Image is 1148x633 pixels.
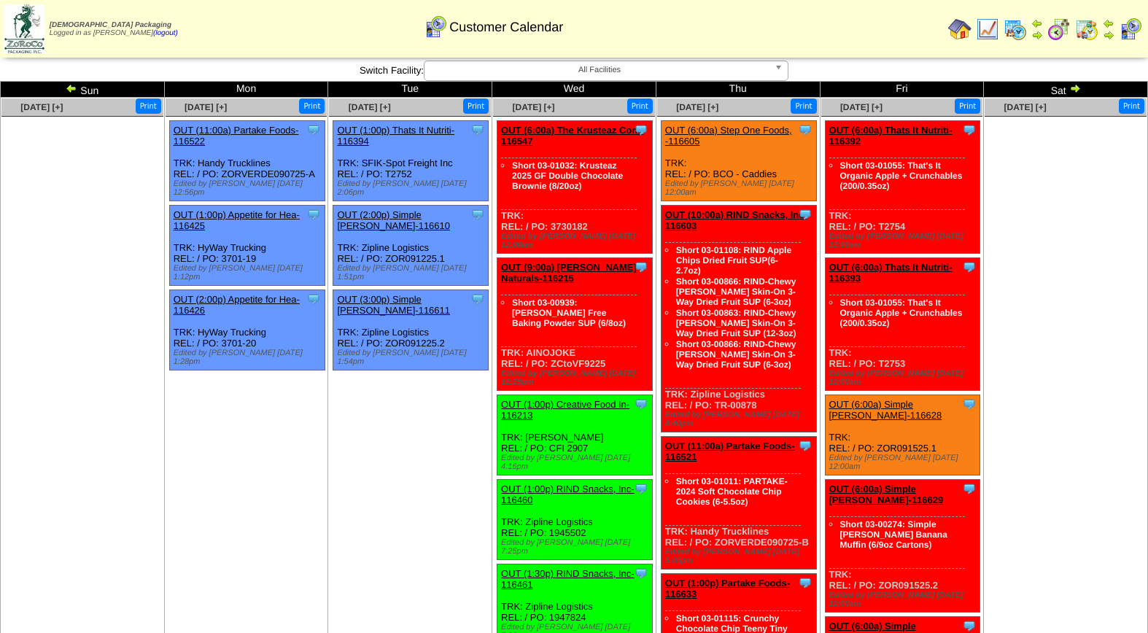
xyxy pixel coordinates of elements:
[174,179,325,197] div: Edited by [PERSON_NAME] [DATE] 12:56pm
[665,548,816,565] div: Edited by [PERSON_NAME] [DATE] 5:05pm
[497,480,653,560] div: TRK: Zipline Logistics REL: / PO: 1945502
[4,4,44,53] img: zoroco-logo-small.webp
[337,294,450,316] a: OUT (3:00p) Simple [PERSON_NAME]-116611
[962,123,977,137] img: Tooltip
[1047,18,1071,41] img: calendarblend.gif
[829,484,944,505] a: OUT (6:00a) Simple [PERSON_NAME]-116629
[333,206,489,286] div: TRK: Zipline Logistics REL: / PO: ZOR091225.1
[174,264,325,281] div: Edited by [PERSON_NAME] [DATE] 1:12pm
[798,207,812,222] img: Tooltip
[185,102,227,112] a: [DATE] [+]
[1031,29,1043,41] img: arrowright.gif
[50,21,178,37] span: Logged in as [PERSON_NAME]
[829,454,980,471] div: Edited by [PERSON_NAME] [DATE] 12:00am
[820,82,984,98] td: Fri
[174,125,299,147] a: OUT (11:00a) Partake Foods-116522
[825,121,980,254] div: TRK: REL: / PO: T2754
[661,121,816,201] div: TRK: REL: / PO: BCO - Caddies
[634,397,648,411] img: Tooltip
[512,102,554,112] a: [DATE] [+]
[1031,18,1043,29] img: arrowleft.gif
[328,82,492,98] td: Tue
[512,298,626,328] a: Short 03-00939: [PERSON_NAME] Free Baking Powder SUP (6/8oz)
[501,538,652,556] div: Edited by [PERSON_NAME] [DATE] 7:25pm
[501,125,643,147] a: OUT (6:00a) The Krusteaz Com-116547
[306,123,321,137] img: Tooltip
[1119,18,1142,41] img: calendarcustomer.gif
[829,399,942,421] a: OUT (6:00a) Simple [PERSON_NAME]-116628
[840,102,883,112] a: [DATE] [+]
[962,618,977,633] img: Tooltip
[463,98,489,114] button: Print
[627,98,653,114] button: Print
[470,292,485,306] img: Tooltip
[349,102,391,112] a: [DATE] [+]
[656,82,820,98] td: Thu
[676,245,791,276] a: Short 03-01108: RIND Apple Chips Dried Fruit SUP(6-2.7oz)
[1075,18,1098,41] img: calendarinout.gif
[661,437,816,570] div: TRK: Handy Trucklines REL: / PO: ZORVERDE090725-B
[174,294,300,316] a: OUT (2:00p) Appetite for Hea-116426
[948,18,971,41] img: home.gif
[497,258,653,391] div: TRK: AINOJOKE REL: / PO: ZCtoVF9225
[449,20,563,35] span: Customer Calendar
[665,179,816,197] div: Edited by [PERSON_NAME] [DATE] 12:00am
[962,260,977,274] img: Tooltip
[634,481,648,496] img: Tooltip
[665,209,807,231] a: OUT (10:00a) RIND Snacks, Inc-116603
[676,339,796,370] a: Short 03-00866: RIND-Chewy [PERSON_NAME] Skin-On 3-Way Dried Fruit SUP (6-3oz)
[661,206,816,432] div: TRK: Zipline Logistics REL: / PO: TR-00878
[1069,82,1081,94] img: arrowright.gif
[501,454,652,471] div: Edited by [PERSON_NAME] [DATE] 4:16pm
[497,395,653,475] div: TRK: [PERSON_NAME] REL: / PO: CFI 2907
[169,206,325,286] div: TRK: HyWay Trucking REL: / PO: 3701-19
[665,411,816,428] div: Edited by [PERSON_NAME] [DATE] 8:40pm
[962,481,977,496] img: Tooltip
[984,82,1148,98] td: Sat
[174,349,325,366] div: Edited by [PERSON_NAME] [DATE] 1:28pm
[634,566,648,580] img: Tooltip
[136,98,161,114] button: Print
[798,438,812,453] img: Tooltip
[665,125,792,147] a: OUT (6:00a) Step One Foods, -116605
[337,349,488,366] div: Edited by [PERSON_NAME] [DATE] 1:54pm
[470,123,485,137] img: Tooltip
[333,121,489,201] div: TRK: SFIK-Spot Freight Inc REL: / PO: T2752
[299,98,325,114] button: Print
[1004,102,1047,112] a: [DATE] [+]
[798,123,812,137] img: Tooltip
[424,15,447,39] img: calendarcustomer.gif
[665,578,790,599] a: OUT (1:00p) Partake Foods-116633
[791,98,816,114] button: Print
[169,290,325,370] div: TRK: HyWay Trucking REL: / PO: 3701-20
[337,264,488,281] div: Edited by [PERSON_NAME] [DATE] 1:51pm
[501,369,652,387] div: Edited by [PERSON_NAME] [DATE] 12:25pm
[501,262,637,284] a: OUT (9:00a) [PERSON_NAME] Naturals-116215
[333,290,489,370] div: TRK: Zipline Logistics REL: / PO: ZOR091225.2
[306,292,321,306] img: Tooltip
[501,568,635,590] a: OUT (1:30p) RIND Snacks, Inc-116461
[634,260,648,274] img: Tooltip
[840,160,963,191] a: Short 03-01055: That's It Organic Apple + Crunchables (200/0.35oz)
[20,102,63,112] a: [DATE] [+]
[955,98,980,114] button: Print
[1,82,165,98] td: Sun
[501,232,652,249] div: Edited by [PERSON_NAME] [DATE] 12:00am
[492,82,656,98] td: Wed
[50,21,171,29] span: [DEMOGRAPHIC_DATA] Packaging
[825,480,980,613] div: TRK: REL: / PO: ZOR091525.2
[676,276,796,307] a: Short 03-00866: RIND-Chewy [PERSON_NAME] Skin-On 3-Way Dried Fruit SUP (6-3oz)
[676,308,796,338] a: Short 03-00863: RIND-Chewy [PERSON_NAME] Skin-On 3-Way Dried Fruit SUP (12-3oz)
[825,258,980,391] div: TRK: REL: / PO: T2753
[962,397,977,411] img: Tooltip
[634,123,648,137] img: Tooltip
[1103,29,1114,41] img: arrowright.gif
[676,102,718,112] a: [DATE] [+]
[430,61,769,79] span: All Facilities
